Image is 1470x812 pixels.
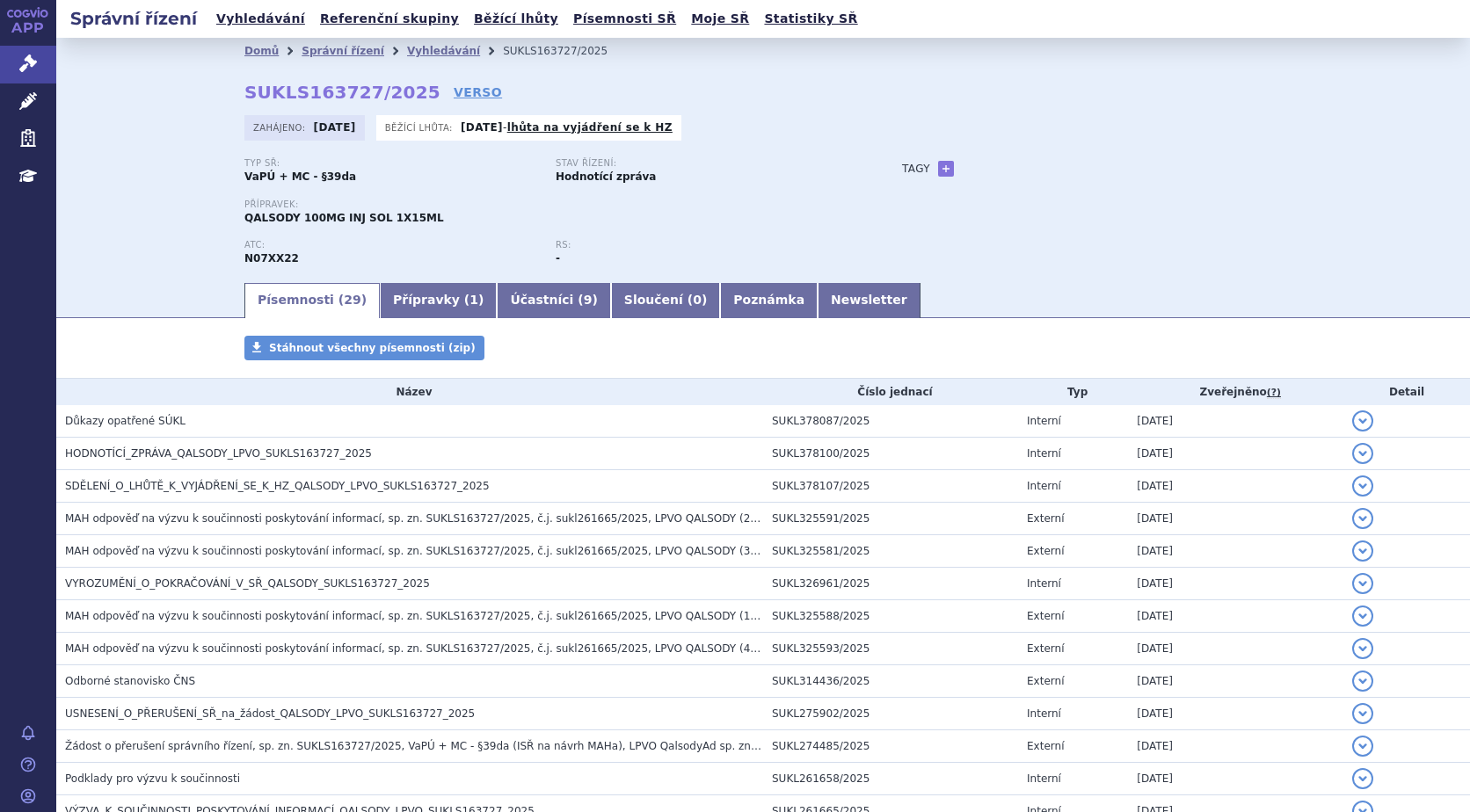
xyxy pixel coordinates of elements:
span: QALSODY 100MG INJ SOL 1X15ML [244,212,444,224]
td: [DATE] [1128,698,1343,730]
span: 0 [693,293,702,307]
td: SUKL275902/2025 [763,698,1018,730]
span: Odborné stanovisko ČNS [65,675,195,687]
a: + [938,161,954,177]
span: 9 [584,293,593,307]
a: Newsletter [818,283,921,318]
span: Interní [1027,772,1061,785]
span: Zahájeno: [253,120,309,134]
td: SUKL261658/2025 [763,763,1018,795]
span: Interní [1027,480,1061,492]
a: Statistiky SŘ [759,7,862,31]
abbr: (?) [1267,387,1281,399]
button: detail [1352,573,1373,594]
a: VERSO [454,83,502,101]
a: Písemnosti (29) [244,283,380,318]
span: Žádost o přerušení správního řízení, sp. zn. SUKLS163727/2025, VaPÚ + MC - §39da (ISŘ na návrh MA... [65,740,862,752]
p: ATC: [244,240,538,250]
span: Podklady pro výzvu k součinnosti [65,772,240,785]
a: Vyhledávání [211,7,310,31]
td: [DATE] [1128,665,1343,698]
th: Číslo jednací [763,379,1018,405]
a: Přípravky (1) [380,283,497,318]
td: [DATE] [1128,633,1343,665]
td: SUKL325581/2025 [763,535,1018,568]
button: detail [1352,638,1373,659]
span: Externí [1027,740,1064,752]
p: RS: [556,240,849,250]
a: Běžící lhůty [469,7,564,31]
td: SUKL325588/2025 [763,600,1018,633]
button: detail [1352,671,1373,692]
span: Externí [1027,610,1064,622]
td: [DATE] [1128,730,1343,763]
span: Interní [1027,415,1061,427]
span: Interní [1027,707,1061,720]
th: Typ [1018,379,1128,405]
span: SDĚLENÍ_O_LHŮTĚ_K_VYJÁDŘENÍ_SE_K_HZ_QALSODY_LPVO_SUKLS163727_2025 [65,480,490,492]
td: [DATE] [1128,438,1343,470]
span: 29 [344,293,360,307]
td: [DATE] [1128,503,1343,535]
a: Referenční skupiny [315,7,464,31]
a: Sloučení (0) [611,283,720,318]
p: Přípravek: [244,199,867,210]
td: [DATE] [1128,535,1343,568]
a: Moje SŘ [686,7,754,31]
span: MAH odpověď na výzvu k součinnosti poskytování informací, sp. zn. SUKLS163727/2025, č.j. sukl2616... [65,545,816,557]
button: detail [1352,540,1373,562]
td: SUKL378087/2025 [763,405,1018,438]
span: MAH odpověď na výzvu k součinnosti poskytování informací, sp. zn. SUKLS163727/2025, č.j. sukl2616... [65,610,1097,622]
span: MAH odpověď na výzvu k součinnosti poskytování informací, sp. zn. SUKLS163727/2025, č.j. sukl2616... [65,642,1097,655]
p: Stav řízení: [556,158,849,169]
a: Správní řízení [302,45,384,57]
button: detail [1352,410,1373,431]
a: Vyhledávání [407,45,480,57]
td: [DATE] [1128,568,1343,600]
span: Interní [1027,447,1061,460]
a: Účastníci (9) [497,283,610,318]
th: Název [56,379,763,405]
th: Detail [1343,379,1470,405]
span: MAH odpověď na výzvu k součinnosti poskytování informací, sp. zn. SUKLS163727/2025, č.j. sukl2616... [65,512,816,525]
td: [DATE] [1128,763,1343,795]
span: Běžící lhůta: [385,120,456,134]
p: - [461,120,673,134]
a: Domů [244,45,279,57]
strong: SUKLS163727/2025 [244,82,440,103]
strong: VaPÚ + MC - §39da [244,170,356,183]
strong: [DATE] [461,121,503,134]
span: USNESENÍ_O_PŘERUŠENÍ_SŘ_na_žádost_QALSODY_LPVO_SUKLS163727_2025 [65,707,475,720]
td: [DATE] [1128,405,1343,438]
td: SUKL325591/2025 [763,503,1018,535]
span: Externí [1027,512,1064,525]
span: Důkazy opatřené SÚKL [65,415,186,427]
td: [DATE] [1128,600,1343,633]
td: SUKL378107/2025 [763,470,1018,503]
button: detail [1352,508,1373,529]
h2: Správní řízení [56,6,211,31]
td: SUKL325593/2025 [763,633,1018,665]
strong: - [556,252,560,265]
strong: [DATE] [314,121,356,134]
li: SUKLS163727/2025 [503,38,630,64]
span: Interní [1027,577,1061,590]
button: detail [1352,768,1373,789]
td: SUKL326961/2025 [763,568,1018,600]
td: SUKL378100/2025 [763,438,1018,470]
button: detail [1352,443,1373,464]
h3: Tagy [902,158,930,179]
button: detail [1352,703,1373,724]
p: Typ SŘ: [244,158,538,169]
span: Externí [1027,642,1064,655]
span: HODNOTÍCÍ_ZPRÁVA_QALSODY_LPVO_SUKLS163727_2025 [65,447,372,460]
a: Poznámka [720,283,818,318]
span: VYROZUMĚNÍ_O_POKRAČOVÁNÍ_V_SŘ_QALSODY_SUKLS163727_2025 [65,577,430,590]
a: Stáhnout všechny písemnosti (zip) [244,336,484,360]
button: detail [1352,475,1373,497]
span: 1 [469,293,478,307]
th: Zveřejněno [1128,379,1343,405]
strong: Hodnotící zpráva [556,170,656,183]
td: SUKL274485/2025 [763,730,1018,763]
a: Písemnosti SŘ [568,7,681,31]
